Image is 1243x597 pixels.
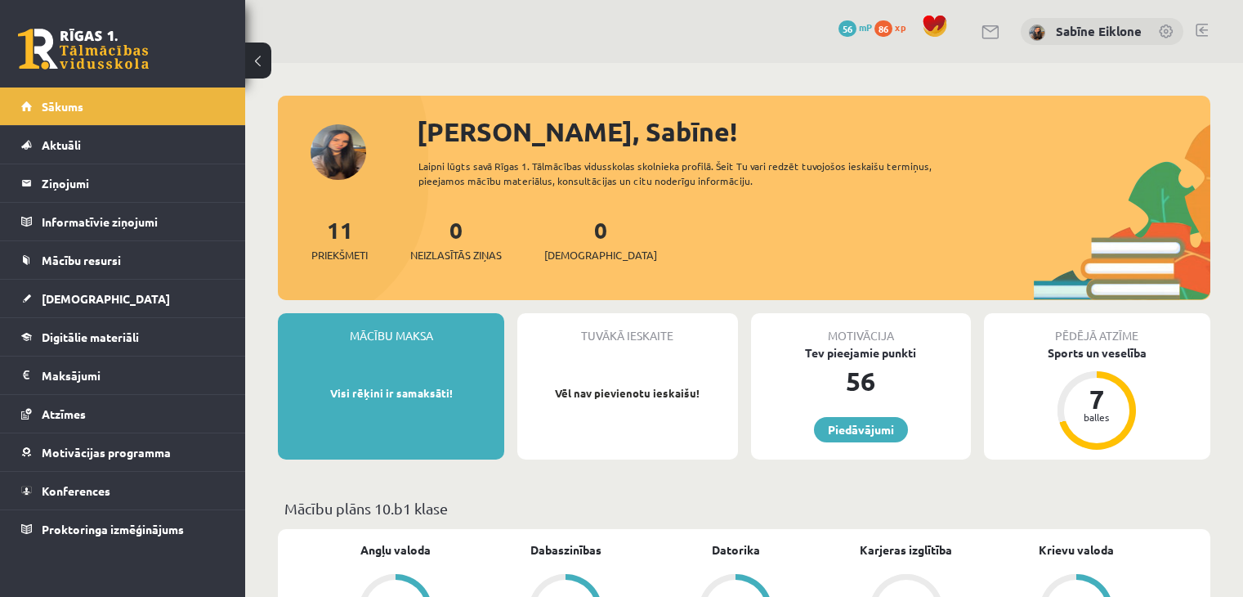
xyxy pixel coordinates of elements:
[712,541,760,559] a: Datorika
[544,215,657,263] a: 0[DEMOGRAPHIC_DATA]
[517,313,737,344] div: Tuvākā ieskaite
[284,497,1204,519] p: Mācību plāns 10.b1 klase
[751,313,971,344] div: Motivācija
[838,20,872,34] a: 56 mP
[42,164,225,202] legend: Ziņojumi
[21,318,225,356] a: Digitālie materiāli
[544,247,657,263] span: [DEMOGRAPHIC_DATA]
[410,247,502,263] span: Neizlasītās ziņas
[42,203,225,240] legend: Informatīvie ziņojumi
[859,20,872,34] span: mP
[874,20,914,34] a: 86 xp
[21,164,225,202] a: Ziņojumi
[1072,386,1121,412] div: 7
[42,406,86,421] span: Atzīmes
[21,203,225,240] a: Informatīvie ziņojumi
[18,29,149,70] a: Rīgas 1. Tālmācības vidusskola
[311,247,368,263] span: Priekšmeti
[860,541,952,559] a: Karjeras izglītība
[42,253,121,267] span: Mācību resursi
[278,313,504,344] div: Mācību maksa
[21,395,225,433] a: Atzīmes
[410,215,502,263] a: 0Neizlasītās ziņas
[21,433,225,471] a: Motivācijas programma
[21,241,225,279] a: Mācību resursi
[42,445,171,460] span: Motivācijas programma
[42,522,184,536] span: Proktoringa izmēģinājums
[42,137,81,152] span: Aktuāli
[530,541,601,559] a: Dabaszinības
[360,541,431,559] a: Angļu valoda
[1039,541,1114,559] a: Krievu valoda
[42,291,170,306] span: [DEMOGRAPHIC_DATA]
[42,483,110,498] span: Konferences
[814,417,908,442] a: Piedāvājumi
[311,215,368,263] a: 11Priekšmeti
[417,112,1210,151] div: [PERSON_NAME], Sabīne!
[984,344,1210,452] a: Sports un veselība 7 balles
[838,20,856,37] span: 56
[21,510,225,548] a: Proktoringa izmēģinājums
[984,313,1210,344] div: Pēdējā atzīme
[874,20,892,37] span: 86
[525,385,729,402] p: Vēl nav pievienotu ieskaišu!
[984,344,1210,361] div: Sports un veselība
[21,126,225,164] a: Aktuāli
[21,280,225,317] a: [DEMOGRAPHIC_DATA]
[751,361,971,401] div: 56
[21,472,225,509] a: Konferences
[21,357,225,394] a: Maksājumi
[42,357,225,394] legend: Maksājumi
[895,20,905,34] span: xp
[286,385,496,402] p: Visi rēķini ir samaksāti!
[418,159,978,188] div: Laipni lūgts savā Rīgas 1. Tālmācības vidusskolas skolnieka profilā. Šeit Tu vari redzēt tuvojošo...
[42,330,139,344] span: Digitālie materiāli
[21,88,225,125] a: Sākums
[1029,25,1045,41] img: Sabīne Eiklone
[751,344,971,361] div: Tev pieejamie punkti
[42,99,83,114] span: Sākums
[1056,23,1142,39] a: Sabīne Eiklone
[1072,412,1121,422] div: balles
